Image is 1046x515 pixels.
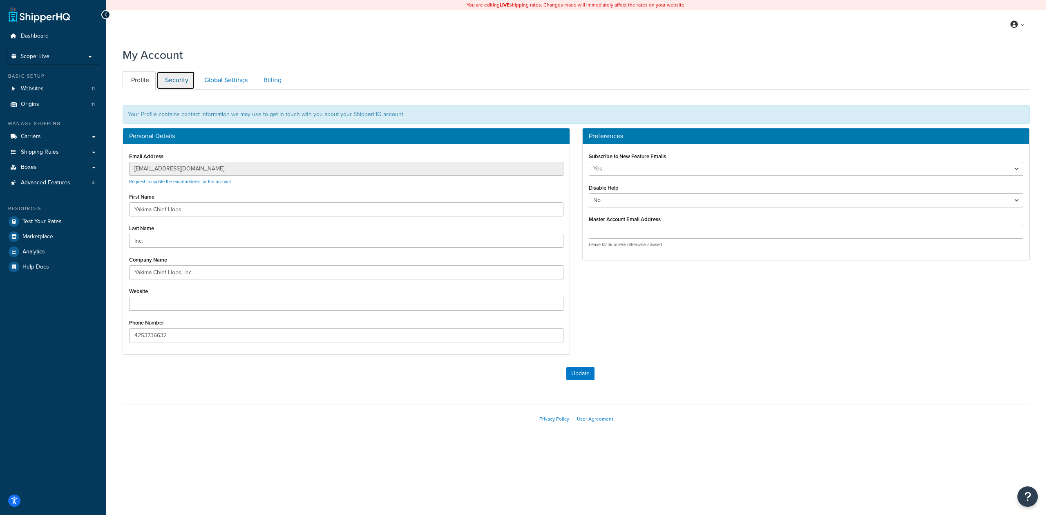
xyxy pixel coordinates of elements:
[196,71,254,90] a: Global Settings
[22,249,45,255] span: Analytics
[6,129,100,144] a: Carriers
[539,415,569,423] a: Privacy Policy
[22,233,53,240] span: Marketplace
[589,185,619,191] label: Disable Help
[129,153,163,159] label: Email Address
[6,175,100,190] a: Advanced Features 4
[21,133,41,140] span: Carriers
[255,71,288,90] a: Billing
[21,33,49,40] span: Dashboard
[6,145,100,160] a: Shipping Rules
[123,47,183,63] h1: My Account
[21,149,59,156] span: Shipping Rules
[20,53,49,60] span: Scope: Live
[22,218,62,225] span: Test Your Rates
[1017,486,1038,507] button: Open Resource Center
[6,81,100,96] li: Websites
[6,97,100,112] li: Origins
[129,132,563,140] h3: Personal Details
[6,120,100,127] div: Manage Shipping
[6,160,100,175] a: Boxes
[21,164,37,171] span: Boxes
[6,29,100,44] a: Dashboard
[129,178,231,185] a: Request to update the email address for this account
[21,179,70,186] span: Advanced Features
[21,101,39,108] span: Origins
[6,97,100,112] a: Origins 11
[92,101,95,108] span: 11
[589,153,666,159] label: Subscribe to New Feature Emails
[123,71,156,90] a: Profile
[577,415,613,423] a: User Agreement
[92,179,95,186] span: 4
[6,81,100,96] a: Websites 11
[22,264,49,271] span: Help Docs
[566,367,595,380] button: Update
[6,205,100,212] div: Resources
[9,6,70,22] a: ShipperHQ Home
[129,225,154,231] label: Last Name
[129,257,167,263] label: Company Name
[129,320,164,326] label: Phone Number
[6,175,100,190] li: Advanced Features
[589,242,1023,248] p: Leave blank unless otherwise advised
[156,71,195,90] a: Security
[6,260,100,274] a: Help Docs
[129,194,154,200] label: First Name
[6,229,100,244] a: Marketplace
[129,288,148,294] label: Website
[6,214,100,229] a: Test Your Rates
[6,73,100,80] div: Basic Setup
[92,85,95,92] span: 11
[21,85,44,92] span: Websites
[589,216,661,222] label: Master Account Email Address
[572,415,574,423] span: |
[6,244,100,259] a: Analytics
[500,1,510,9] b: LIVE
[123,105,1030,124] div: Your Profile contains contact information we may use to get in touch with you about your ShipperH...
[589,132,1023,140] h3: Preferences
